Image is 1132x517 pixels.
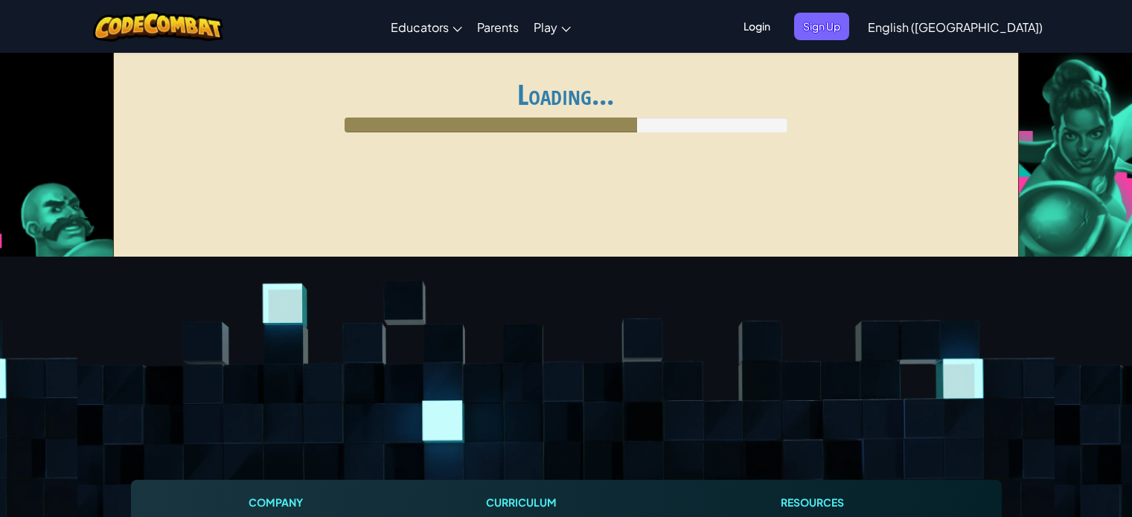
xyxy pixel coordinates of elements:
span: English ([GEOGRAPHIC_DATA]) [868,19,1043,35]
button: Sign Up [794,13,849,40]
span: Play [534,19,557,35]
a: Educators [383,7,470,47]
h1: Company [241,495,310,510]
h1: Curriculum [432,495,612,510]
h1: Resources [733,495,892,510]
a: Parents [470,7,526,47]
a: Play [526,7,578,47]
span: Educators [391,19,449,35]
a: English ([GEOGRAPHIC_DATA]) [860,7,1050,47]
img: CodeCombat logo [93,11,223,42]
h1: Loading... [123,79,1009,110]
button: Login [735,13,779,40]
